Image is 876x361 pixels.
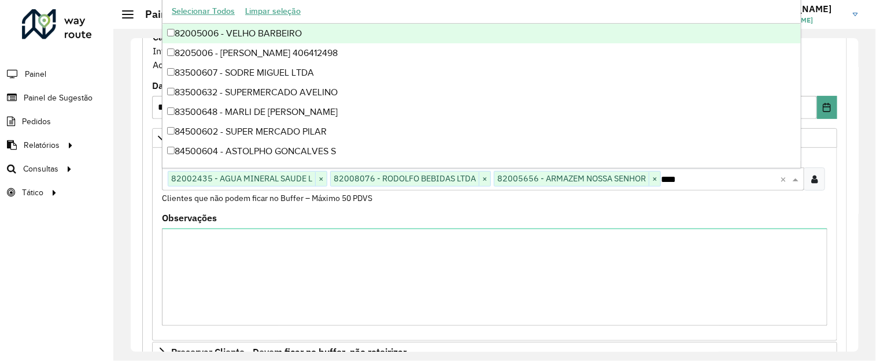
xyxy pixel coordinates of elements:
[162,83,801,102] div: 83500632 - SUPERMERCADO AVELINO
[162,24,801,43] div: 82005006 - VELHO BARBEIRO
[162,122,801,142] div: 84500602 - SUPER MERCADO PILAR
[152,148,837,341] div: Priorizar Cliente - Não podem ficar no buffer
[494,172,649,185] span: 82005656 - ARMAZEM NOSSA SENHOR
[152,29,837,72] div: Informe a data de inicio, fim e preencha corretamente os campos abaixo. Ao final, você irá pré-vi...
[23,163,58,175] span: Consultas
[152,79,258,92] label: Data de Vigência Inicial
[22,116,51,128] span: Pedidos
[780,172,790,186] span: Clear all
[167,2,240,20] button: Selecionar Todos
[162,211,217,225] label: Observações
[25,68,46,80] span: Painel
[817,96,837,119] button: Choose Date
[162,63,801,83] div: 83500607 - SODRE MIGUEL LTDA
[649,172,660,186] span: ×
[240,2,306,20] button: Limpar seleção
[153,31,343,43] strong: Cadastro Painel de sugestão de roteirização:
[479,172,490,186] span: ×
[162,142,801,161] div: 84500604 - ASTOLPHO GONCALVES S
[24,139,60,151] span: Relatórios
[134,8,310,21] h2: Painel de Sugestão - Criar registro
[162,43,801,63] div: 8205006 - [PERSON_NAME] 406412498
[24,92,93,104] span: Painel de Sugestão
[315,172,327,186] span: ×
[22,187,43,199] span: Tático
[162,193,372,203] small: Clientes que não podem ficar no Buffer – Máximo 50 PDVS
[171,347,406,356] span: Preservar Cliente - Devem ficar no buffer, não roteirizar
[152,128,837,148] a: Priorizar Cliente - Não podem ficar no buffer
[168,172,315,185] span: 82002435 - AGUA MINERAL SAUDE L
[162,102,801,122] div: 83500648 - MARLI DE [PERSON_NAME]
[331,172,479,185] span: 82008076 - RODOLFO BEBIDAS LTDA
